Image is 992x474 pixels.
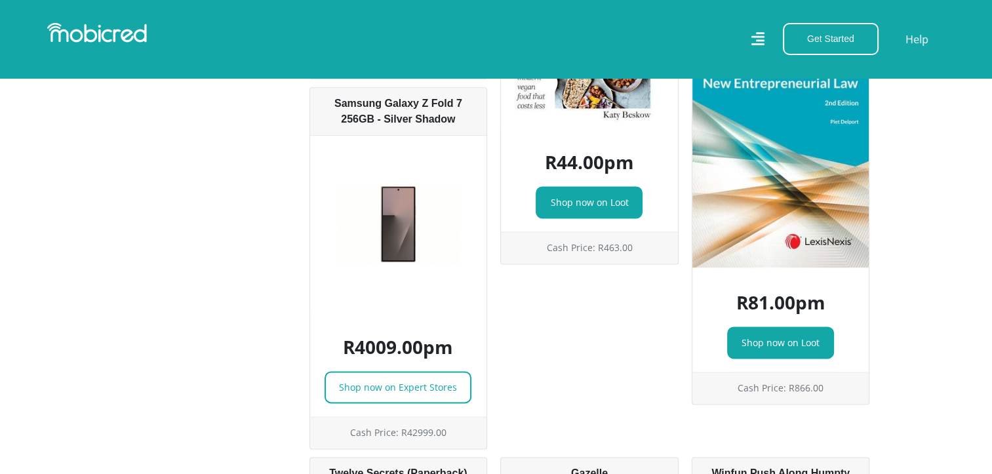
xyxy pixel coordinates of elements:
[692,17,869,267] img: New Entrepreneurial Law + Companies Act (Paperback, 2nd Edition)
[325,371,471,403] a: Shop now on Expert Stores
[738,382,823,394] span: Cash Price: R866.00
[905,31,929,48] a: Help
[310,136,487,313] img: Samsung Galaxy Z Fold 7 256GB - Silver Shadow
[350,426,446,439] span: Cash Price: R42999.00
[705,288,856,316] p: R81.00pm
[536,186,643,218] a: Shop now on Loot
[514,148,665,176] p: R44.00pm
[47,23,147,43] img: Mobicred
[727,326,834,359] a: Shop now on Loot
[546,241,632,254] span: Cash Price: R463.00
[783,23,879,55] button: Get Started
[323,333,474,361] p: R4009.00pm
[310,88,487,136] div: Samsung Galaxy Z Fold 7 256GB - Silver Shadow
